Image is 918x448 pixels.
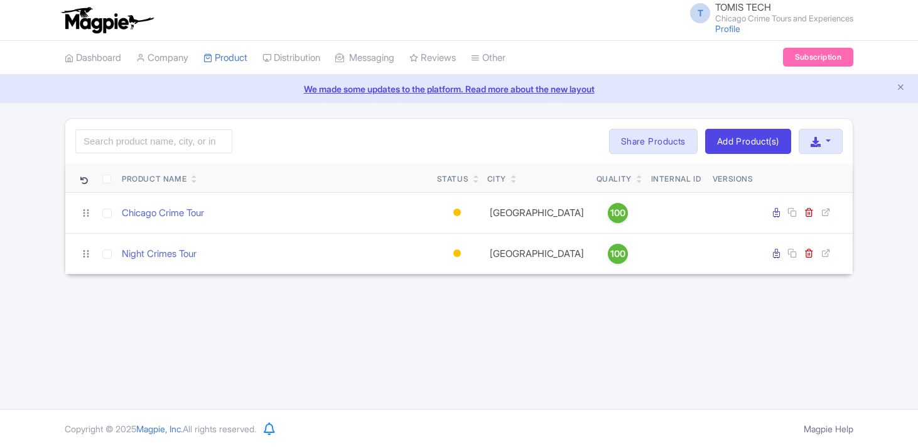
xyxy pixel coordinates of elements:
[644,164,708,193] th: Internal ID
[409,41,456,75] a: Reviews
[482,192,591,233] td: [GEOGRAPHIC_DATA]
[597,244,639,264] a: 100
[65,41,121,75] a: Dashboard
[262,41,320,75] a: Distribution
[122,206,204,221] a: Chicago Crime Tour
[203,41,247,75] a: Product
[715,1,771,13] span: TOMIS TECH
[708,164,759,193] th: Versions
[122,173,186,185] div: Product Name
[690,3,710,23] span: T
[804,423,853,434] a: Magpie Help
[482,233,591,274] td: [GEOGRAPHIC_DATA]
[136,41,188,75] a: Company
[610,247,625,261] span: 100
[335,41,394,75] a: Messaging
[610,206,625,220] span: 100
[683,3,853,23] a: T TOMIS TECH Chicago Crime Tours and Experiences
[487,173,506,185] div: City
[58,6,156,34] img: logo-ab69f6fb50320c5b225c76a69d11143b.png
[122,247,197,261] a: Night Crimes Tour
[783,48,853,67] a: Subscription
[136,423,183,434] span: Magpie, Inc.
[451,244,463,263] div: Building
[471,41,505,75] a: Other
[705,129,791,154] a: Add Product(s)
[8,82,910,96] a: We made some updates to the platform. Read more about the new layout
[597,173,632,185] div: Quality
[609,129,698,154] a: Share Products
[715,23,740,34] a: Profile
[75,129,232,153] input: Search product name, city, or interal id
[451,204,463,222] div: Building
[437,173,469,185] div: Status
[896,81,905,96] button: Close announcement
[715,14,853,23] small: Chicago Crime Tours and Experiences
[57,422,264,435] div: Copyright © 2025 All rights reserved.
[597,203,639,223] a: 100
